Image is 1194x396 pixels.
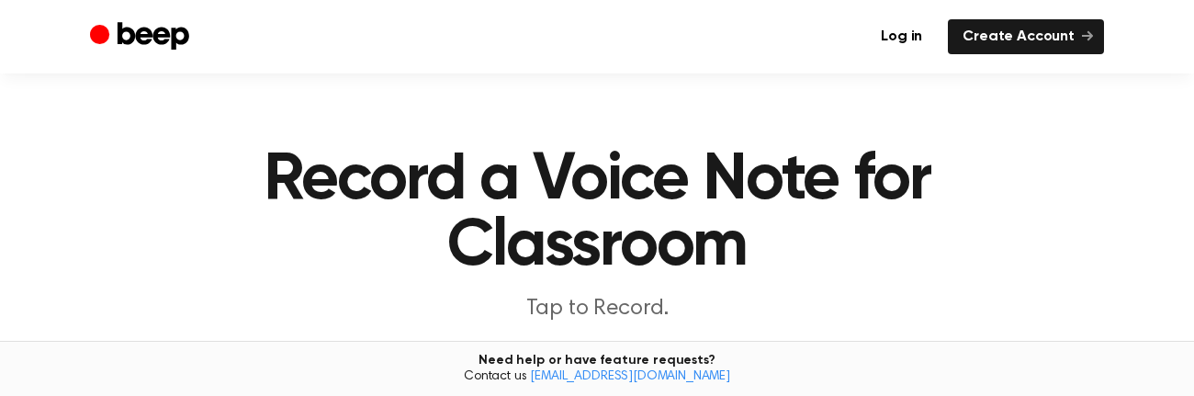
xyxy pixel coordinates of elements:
a: [EMAIL_ADDRESS][DOMAIN_NAME] [530,370,730,383]
a: Create Account [948,19,1104,54]
span: Contact us [11,369,1183,386]
p: Tap to Record. [244,294,950,324]
h1: Record a Voice Note for Classroom [198,147,996,279]
a: Beep [90,19,194,55]
a: Log in [866,19,937,54]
